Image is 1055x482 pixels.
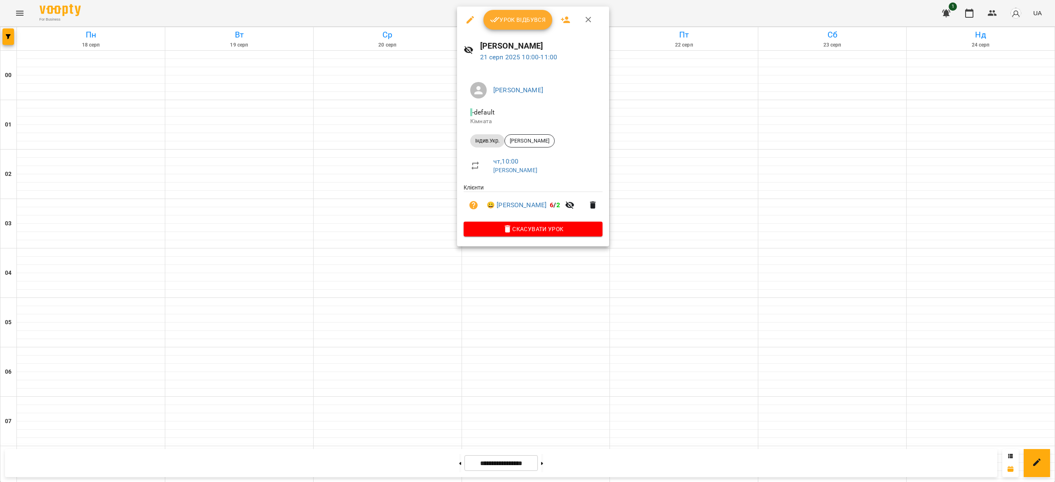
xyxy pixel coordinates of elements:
[504,134,555,147] div: [PERSON_NAME]
[480,40,603,52] h6: [PERSON_NAME]
[505,137,554,145] span: [PERSON_NAME]
[464,222,603,236] button: Скасувати Урок
[490,15,546,25] span: Урок відбувся
[480,53,558,61] a: 21 серп 2025 10:00-11:00
[493,157,518,165] a: чт , 10:00
[556,201,560,209] span: 2
[550,201,553,209] span: 6
[483,10,553,30] button: Урок відбувся
[470,108,496,116] span: - default
[493,86,543,94] a: [PERSON_NAME]
[464,195,483,215] button: Візит ще не сплачено. Додати оплату?
[493,167,537,173] a: [PERSON_NAME]
[470,224,596,234] span: Скасувати Урок
[464,183,603,222] ul: Клієнти
[470,137,504,145] span: Індив.Укр.
[470,117,596,126] p: Кімната
[487,200,546,210] a: 😀 [PERSON_NAME]
[550,201,560,209] b: /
